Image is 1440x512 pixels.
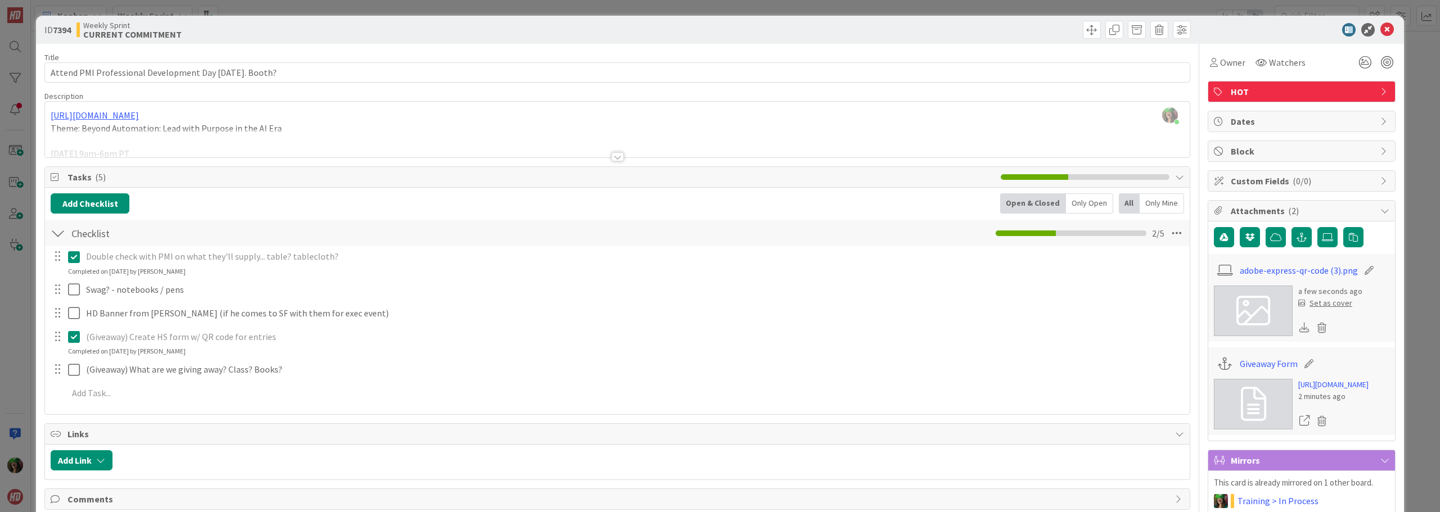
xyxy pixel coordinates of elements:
p: (Giveaway) Create HS form w/ QR code for entries [86,330,1182,343]
div: Completed on [DATE] by [PERSON_NAME] [68,346,186,356]
span: ( 2 ) [1288,205,1299,216]
div: Only Open [1066,193,1113,214]
span: Comments [67,492,1169,506]
span: Mirrors [1231,454,1375,467]
input: type card name here... [44,62,1190,83]
img: zMbp8UmSkcuFrGHA6WMwLokxENeDinhm.jpg [1162,107,1178,123]
a: [URL][DOMAIN_NAME] [1298,379,1369,391]
span: Attachments [1231,204,1375,218]
b: 7394 [53,24,71,35]
span: Block [1231,144,1375,158]
div: Open & Closed [1000,193,1066,214]
div: Only Mine [1140,193,1184,214]
div: Completed on [DATE] by [PERSON_NAME] [68,266,186,277]
input: Add Checklist... [67,223,321,243]
label: Title [44,52,59,62]
div: a few seconds ago [1298,286,1362,297]
button: Add Checklist [51,193,129,214]
span: HOT [1231,85,1375,98]
a: Open [1298,414,1311,428]
span: Owner [1220,56,1245,69]
p: Swag? - notebooks / pens [86,283,1182,296]
span: Weekly Sprint [83,21,182,30]
div: Download [1298,320,1311,335]
span: ID [44,23,71,37]
b: CURRENT COMMITMENT [83,30,182,39]
span: Description [44,91,83,101]
span: Tasks [67,170,995,184]
span: ( 5 ) [95,171,106,183]
span: Custom Fields [1231,174,1375,188]
a: Giveaway Form [1240,357,1298,370]
a: Training > In Process [1237,494,1318,508]
span: Watchers [1269,56,1306,69]
div: 2 minutes ago [1298,391,1369,402]
div: All [1119,193,1140,214]
a: adobe-express-qr-code (3).png [1240,264,1358,277]
button: Add Link [51,450,112,470]
p: Theme: Beyond Automation: Lead with Purpose in the AI Era [51,122,1184,135]
p: (Giveaway) What are we giving away? Class? Books? [86,363,1182,376]
div: Set as cover [1298,297,1352,309]
span: 2 / 5 [1152,226,1164,240]
p: HD Banner from [PERSON_NAME] (if he comes to SF with them for exec event) [86,307,1182,320]
span: Links [67,427,1169,441]
p: This card is already mirrored on 1 other board. [1214,477,1389,490]
span: ( 0/0 ) [1293,175,1311,187]
img: SL [1214,494,1228,508]
p: Double check with PMI on what they'll supply... table? tablecloth? [86,250,1182,263]
span: Dates [1231,115,1375,128]
a: [URL][DOMAIN_NAME] [51,110,139,121]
